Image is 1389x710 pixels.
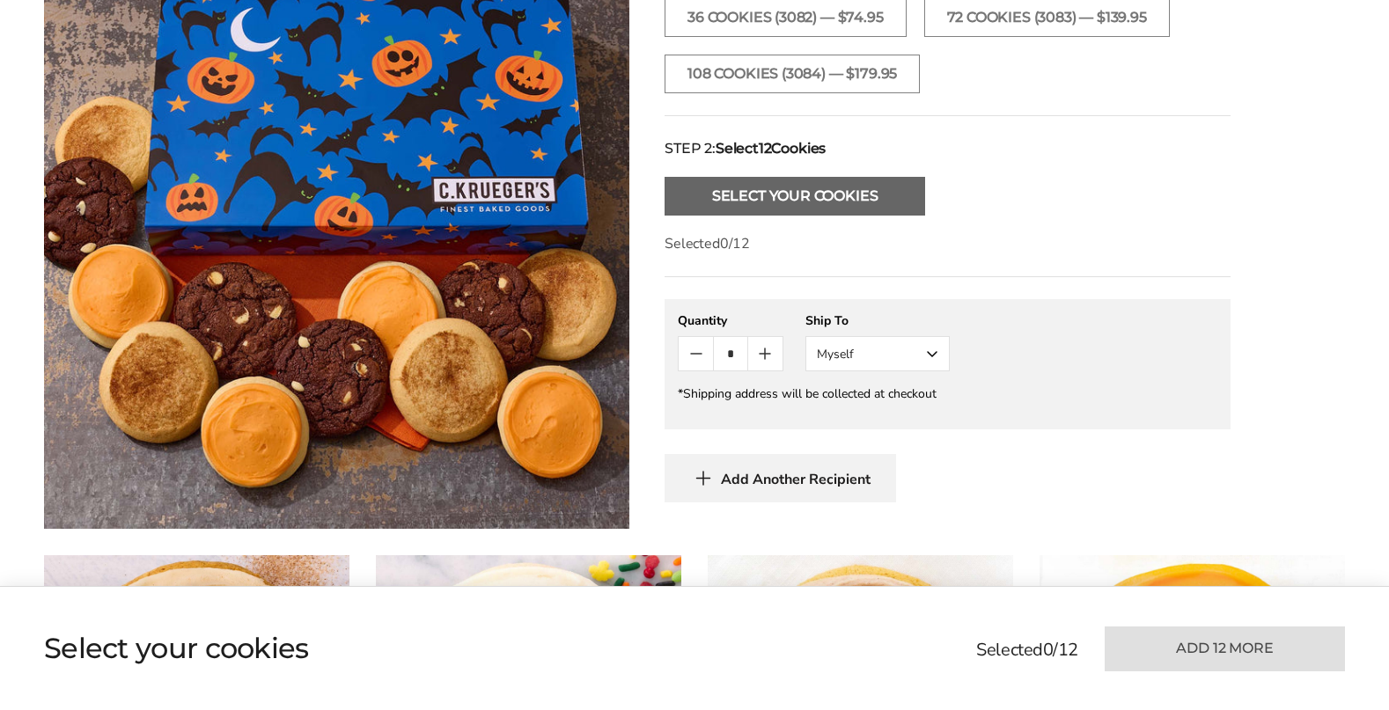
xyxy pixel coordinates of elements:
div: Ship To [805,312,950,329]
span: 0 [1043,638,1054,662]
span: 12 [1058,638,1078,662]
button: Count plus [748,337,783,370]
iframe: Sign Up via Text for Offers [14,643,182,696]
button: 108 Cookies (3084) — $179.95 [665,55,920,93]
button: Select Your Cookies [665,177,925,216]
span: 0 [720,234,729,253]
p: Selected / [665,233,1231,254]
span: Add Another Recipient [721,471,871,488]
button: Count minus [679,337,713,370]
span: 12 [732,234,750,253]
button: Add Another Recipient [665,454,896,502]
p: Selected / [976,637,1078,663]
button: Myself [805,336,950,371]
div: Quantity [678,312,783,329]
div: *Shipping address will be collected at checkout [678,385,1217,402]
input: Quantity [713,337,747,370]
strong: Select Cookies [716,138,826,159]
gfm-form: New recipient [665,299,1231,429]
button: Add 12 more [1105,626,1345,671]
div: STEP 2: [665,138,1231,159]
span: 12 [759,140,772,157]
